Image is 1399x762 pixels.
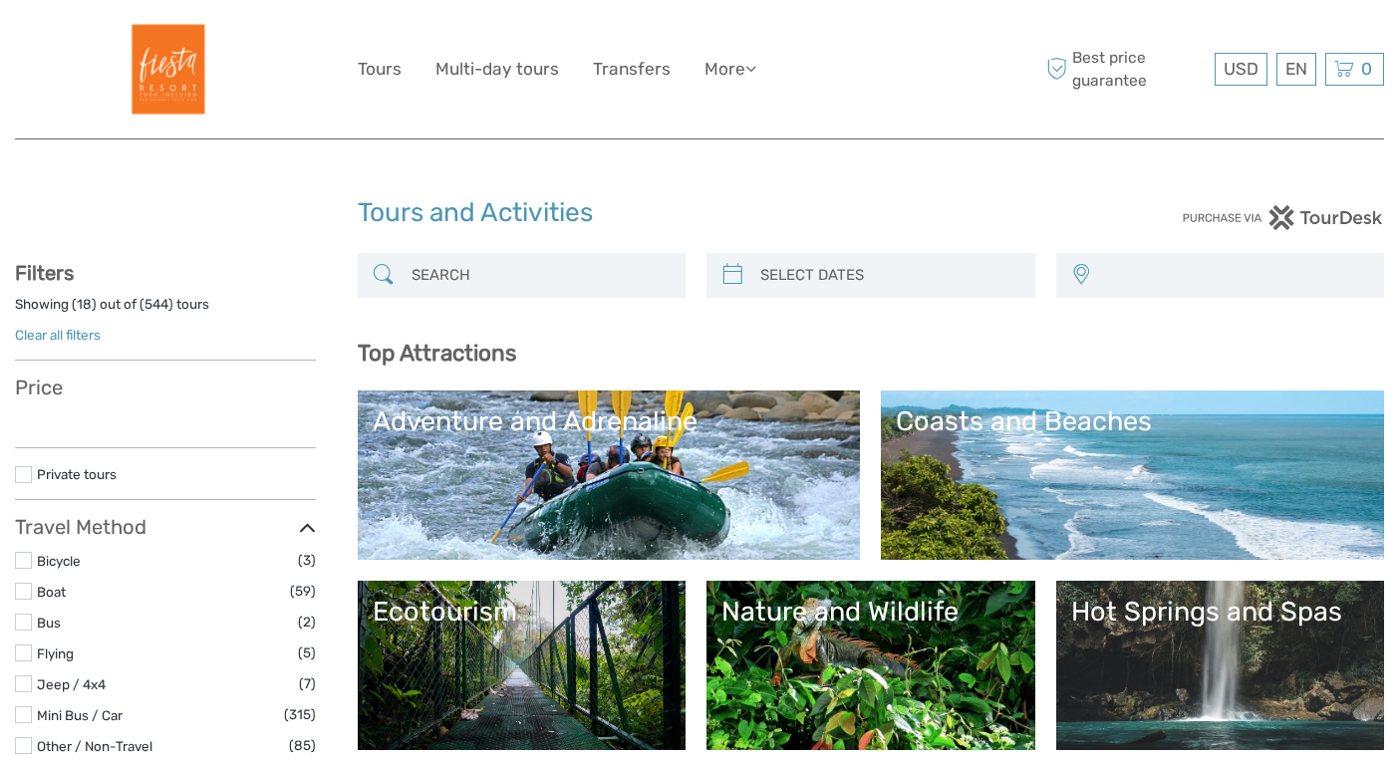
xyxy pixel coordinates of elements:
div: Showing ( ) out of ( ) tours [15,295,316,326]
label: 544 [144,295,168,314]
b: Top Attractions [358,340,516,367]
a: Mini Bus / Car [37,707,123,723]
div: EN [1276,53,1316,86]
span: 0 [1358,59,1375,79]
span: (2) [298,611,316,634]
img: Fiesta Resort [111,15,219,124]
input: SEARCH [404,258,677,293]
a: Clear all filters [15,327,101,343]
span: (85) [289,734,316,757]
a: Boat [37,584,66,600]
a: Tours [358,55,402,84]
div: Coasts and Beaches [896,405,1369,437]
span: (315) [284,703,316,726]
div: Adventure and Adrenaline [373,405,846,437]
a: Coasts and Beaches [896,405,1369,545]
a: More [704,55,756,84]
div: Ecotourism [373,596,672,628]
a: Ecotourism [373,596,672,735]
span: (7) [299,672,316,695]
span: (59) [290,580,316,603]
img: PurchaseViaTourDesk.png [1182,205,1384,230]
a: Nature and Wildlife [721,596,1020,735]
a: Private tours [37,466,117,482]
span: Best price guarantee [1042,47,1211,91]
label: 18 [77,295,92,314]
h3: Travel Method [15,515,316,539]
input: SELECT DATES [752,258,1025,293]
a: Transfers [593,55,671,84]
a: Bus [37,615,61,631]
div: Nature and Wildlife [721,596,1020,628]
a: Other / Non-Travel [37,738,152,754]
h3: Price [15,376,316,399]
a: Multi-day tours [435,55,559,84]
a: Flying [37,645,74,661]
strong: Filters [15,261,74,285]
a: Hot Springs and Spas [1071,596,1370,735]
span: (5) [298,641,316,664]
span: (3) [298,549,316,572]
a: Bicycle [37,553,81,569]
a: Jeep / 4x4 [37,676,106,692]
a: Adventure and Adrenaline [373,405,846,545]
span: USD [1224,59,1259,79]
h1: Tours and Activities [358,197,1042,229]
div: Hot Springs and Spas [1071,596,1370,628]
